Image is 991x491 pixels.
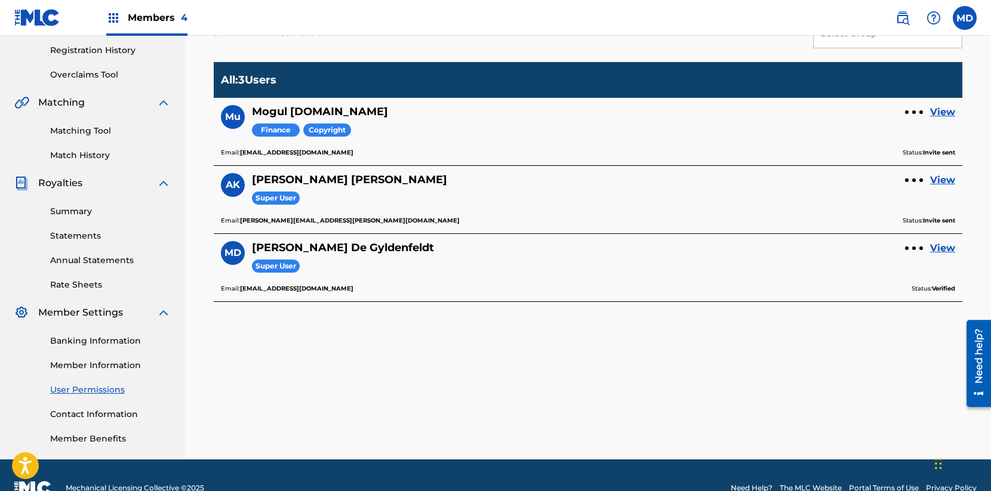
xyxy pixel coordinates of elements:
span: Copyright [303,123,351,137]
h5: Antonieta Knigge [252,173,447,187]
p: Status: [903,147,955,158]
img: Royalties [14,176,29,190]
a: Registration History [50,44,171,57]
span: Members [128,11,187,24]
img: expand [156,176,171,190]
h5: Mogul usemogul.com [252,105,388,119]
span: Royalties [38,176,82,190]
span: Matching [38,95,85,110]
a: Summary [50,205,171,218]
h5: Matias De Gyldenfeldt [252,241,434,255]
a: Overclaims Tool [50,69,171,81]
a: Member Information [50,359,171,372]
img: Member Settings [14,305,29,320]
a: Banking Information [50,335,171,347]
b: [PERSON_NAME][EMAIL_ADDRESS][PERSON_NAME][DOMAIN_NAME] [240,217,460,224]
p: Email: [221,147,353,158]
span: Mu [225,110,241,124]
iframe: Resource Center [958,316,991,412]
a: Matching Tool [50,125,171,137]
span: Finance [252,123,300,137]
div: User Menu [953,6,977,30]
a: Rate Sheets [50,279,171,291]
div: Drag [935,446,942,481]
a: Match History [50,149,171,162]
img: expand [156,305,171,320]
a: View [930,241,955,255]
a: View [930,173,955,187]
b: Invite sent [923,217,955,224]
img: Matching [14,95,29,110]
span: Member Settings [38,305,123,320]
p: All : 3 Users [221,73,276,87]
div: Help [922,6,946,30]
a: User Permissions [50,384,171,396]
a: Annual Statements [50,254,171,267]
a: Member Benefits [50,433,171,445]
b: Verified [932,285,955,292]
img: help [927,11,941,25]
a: Public Search [891,6,915,30]
a: Contact Information [50,408,171,421]
a: Statements [50,230,171,242]
span: 4 [181,12,187,23]
iframe: Chat Widget [931,434,991,491]
img: expand [156,95,171,110]
a: View [930,105,955,119]
p: Email: [221,283,353,294]
span: Super User [252,192,300,205]
img: search [895,11,910,25]
span: Super User [252,260,300,273]
p: Status: [912,283,955,294]
span: MD [224,246,241,260]
b: [EMAIL_ADDRESS][DOMAIN_NAME] [240,149,353,156]
p: Status: [903,215,955,226]
p: Email: [221,215,460,226]
span: AK [226,178,240,192]
b: Invite sent [923,149,955,156]
img: MLC Logo [14,9,60,26]
img: Top Rightsholders [106,11,121,25]
b: [EMAIL_ADDRESS][DOMAIN_NAME] [240,285,353,292]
